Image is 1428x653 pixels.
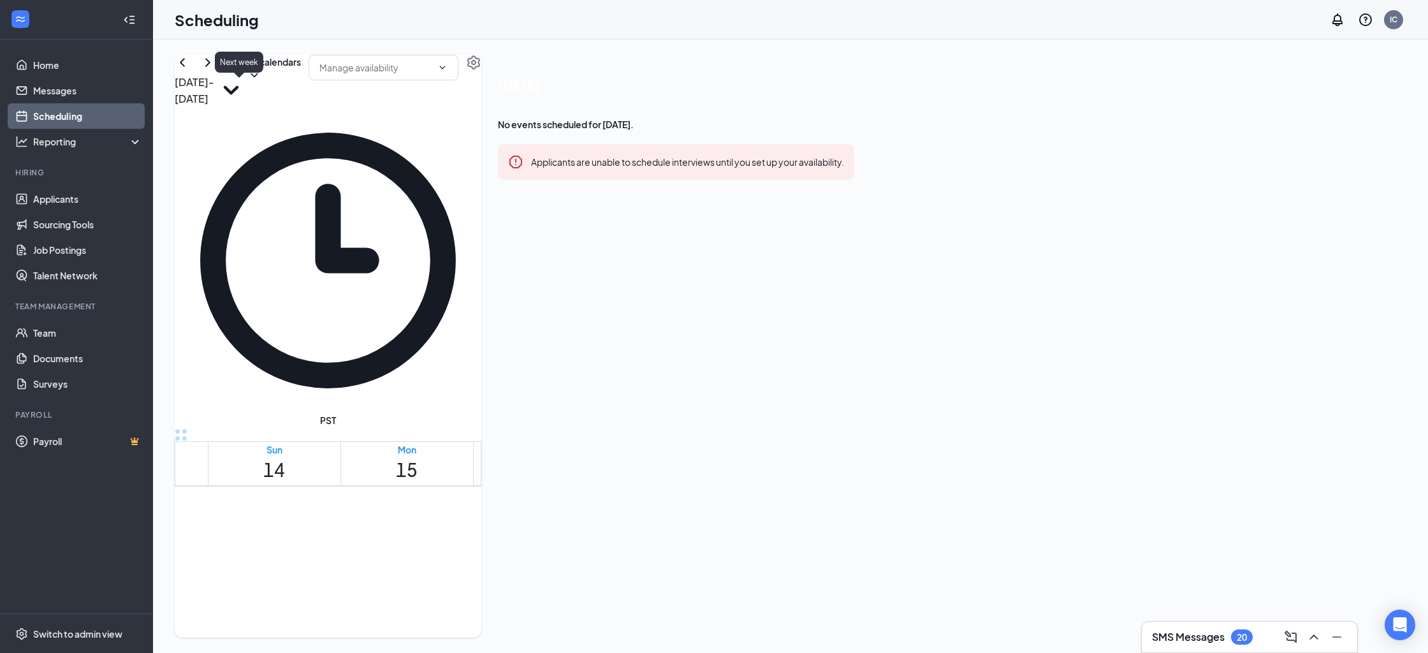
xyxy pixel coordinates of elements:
[15,135,28,148] svg: Analysis
[437,62,448,73] svg: ChevronDown
[498,75,854,95] span: [DATE]
[123,13,136,26] svg: Collapse
[33,52,142,78] a: Home
[396,456,418,484] h1: 15
[33,103,142,129] a: Scheduling
[1358,12,1373,27] svg: QuestionInfo
[1306,629,1322,645] svg: ChevronUp
[248,55,301,82] button: All calendarsChevronDown
[33,186,142,212] a: Applicants
[175,9,259,31] h1: Scheduling
[33,371,142,397] a: Surveys
[1330,12,1345,27] svg: Notifications
[319,61,432,75] input: Manage availability
[1283,629,1299,645] svg: ComposeMessage
[33,78,142,103] a: Messages
[498,117,854,131] span: No events scheduled for [DATE].
[33,212,142,237] a: Sourcing Tools
[15,409,140,420] div: Payroll
[320,414,336,427] span: PST
[200,55,215,70] svg: ChevronRight
[1390,14,1397,25] div: IC
[1385,610,1415,640] div: Open Intercom Messenger
[214,73,248,107] svg: SmallChevronDown
[15,627,28,640] svg: Settings
[175,74,214,106] h3: [DATE] - [DATE]
[33,320,142,346] a: Team
[175,107,481,414] svg: Clock
[15,301,140,312] div: Team Management
[33,135,143,148] div: Reporting
[175,55,190,70] svg: ChevronLeft
[1304,627,1324,647] button: ChevronUp
[396,443,418,456] div: Mon
[33,346,142,371] a: Documents
[531,154,844,168] div: Applicants are unable to schedule interviews until you set up your availability.
[1329,629,1344,645] svg: Minimize
[33,237,142,263] a: Job Postings
[1152,630,1225,644] h3: SMS Messages
[261,442,288,485] a: September 14, 2025
[1281,627,1301,647] button: ComposeMessage
[466,55,481,107] a: Settings
[508,154,523,170] svg: Error
[1327,627,1347,647] button: Minimize
[33,263,142,288] a: Talent Network
[1237,632,1247,643] div: 20
[263,456,285,484] h1: 14
[33,627,122,640] div: Switch to admin view
[15,167,140,178] div: Hiring
[263,443,285,456] div: Sun
[215,52,263,73] div: Next week
[466,55,481,70] svg: Settings
[33,429,142,454] a: PayrollCrown
[14,13,27,26] svg: WorkstreamLogo
[393,442,420,485] a: September 15, 2025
